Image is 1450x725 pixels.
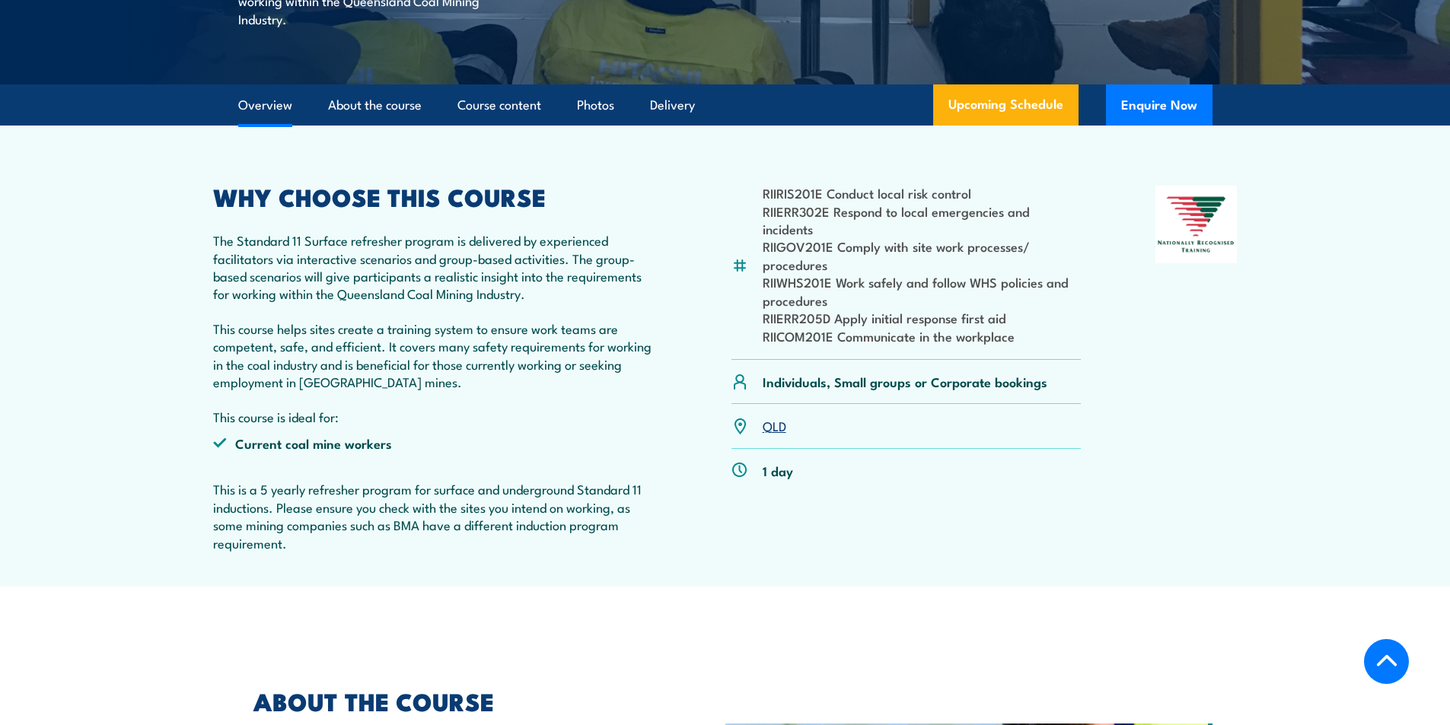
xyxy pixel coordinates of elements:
[763,237,1082,273] li: RIIGOV201E Comply with site work processes/ procedures
[763,462,793,479] p: 1 day
[213,434,435,452] li: Current coal mine workers
[213,408,658,425] p: This course is ideal for:
[763,416,786,434] a: QLD
[577,85,614,126] a: Photos
[933,84,1079,126] a: Upcoming Schedule
[213,186,658,207] h2: WHY CHOOSE THIS COURSE
[213,231,658,303] p: The Standard 11 Surface refresher program is delivered by experienced facilitators via interactiv...
[328,85,422,126] a: About the course
[1155,186,1238,263] img: Nationally Recognised Training logo.
[238,85,292,126] a: Overview
[253,690,655,711] h2: ABOUT THE COURSE
[650,85,695,126] a: Delivery
[213,320,658,391] p: This course helps sites create a training system to ensure work teams are competent, safe, and ef...
[1106,84,1213,126] button: Enquire Now
[213,480,658,552] p: This is a 5 yearly refresher program for surface and underground Standard 11 inductions. Please e...
[763,373,1047,390] p: Individuals, Small groups or Corporate bookings
[763,273,1082,309] li: RIIWHS201E Work safely and follow WHS policies and procedures
[457,85,541,126] a: Course content
[763,184,1082,202] li: RIIRIS201E Conduct local risk control
[763,202,1082,238] li: RIIERR302E Respond to local emergencies and incidents
[763,309,1082,326] li: RIIERR205D Apply initial response first aid
[763,327,1082,345] li: RIICOM201E Communicate in the workplace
